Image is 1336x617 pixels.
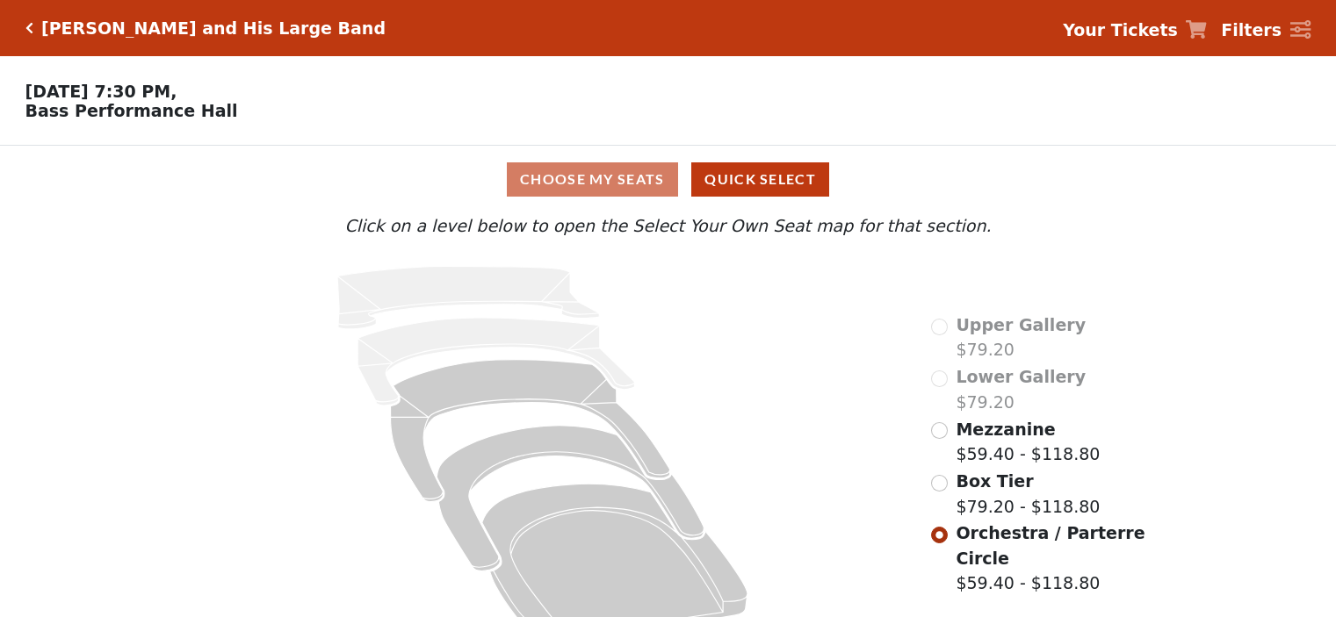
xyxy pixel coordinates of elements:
[956,469,1100,519] label: $79.20 - $118.80
[1063,18,1207,43] a: Your Tickets
[1063,20,1178,39] strong: Your Tickets
[956,367,1086,386] span: Lower Gallery
[337,266,599,329] path: Upper Gallery - Seats Available: 0
[25,22,33,34] a: Click here to go back to filters
[956,420,1055,439] span: Mezzanine
[1221,20,1282,39] strong: Filters
[358,318,635,405] path: Lower Gallery - Seats Available: 0
[956,364,1086,414] label: $79.20
[1221,18,1311,43] a: Filters
[41,18,386,39] h5: [PERSON_NAME] and His Large Band
[956,315,1086,334] span: Upper Gallery
[956,312,1086,362] label: $79.20
[179,213,1156,239] p: Click on a level below to open the Select Your Own Seat map for that section.
[956,520,1147,596] label: $59.40 - $118.80
[691,162,829,197] button: Quick Select
[956,417,1100,467] label: $59.40 - $118.80
[956,471,1033,491] span: Box Tier
[956,523,1145,568] span: Orchestra / Parterre Circle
